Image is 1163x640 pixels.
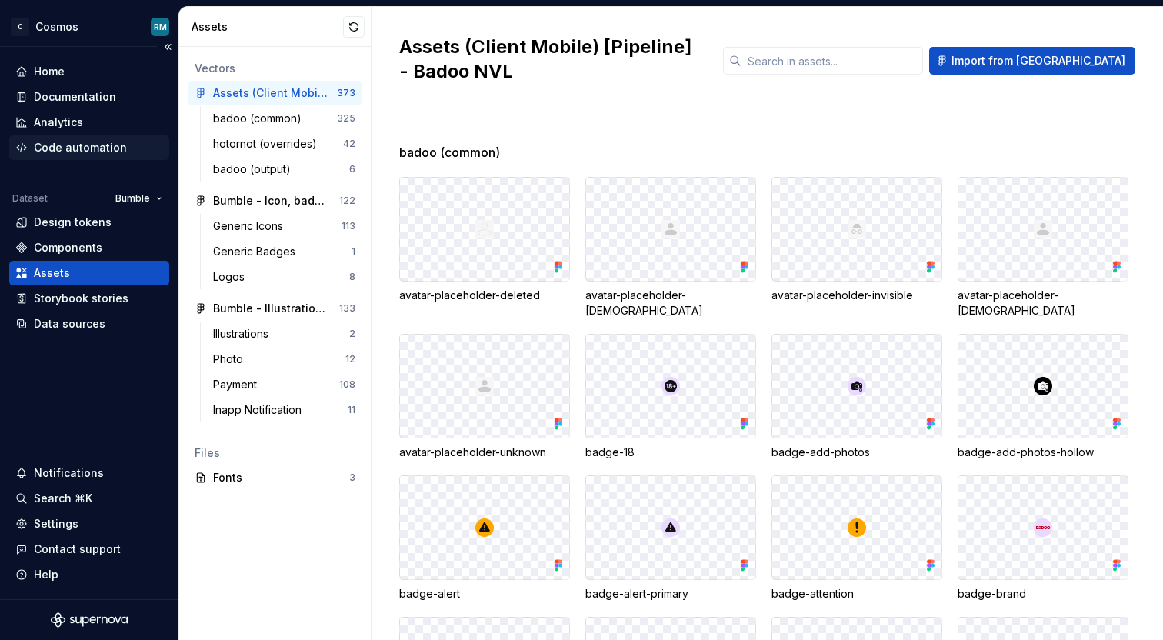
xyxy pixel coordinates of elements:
div: Settings [34,516,78,532]
div: Inapp Notification [213,402,308,418]
div: hotornot (overrides) [213,136,323,152]
button: Help [9,562,169,587]
a: hotornot (overrides)42 [207,132,362,156]
a: Design tokens [9,210,169,235]
div: badoo (common) [213,111,308,126]
span: Bumble [115,192,150,205]
div: C [11,18,29,36]
div: Payment [213,377,263,392]
div: 6 [349,163,355,175]
a: badoo (common)325 [207,106,362,131]
a: Bumble - Illustration and photo (SRV)133 [188,296,362,321]
a: Settings [9,512,169,536]
div: Help [34,567,58,582]
a: Data sources [9,312,169,336]
div: avatar-placeholder-[DEMOGRAPHIC_DATA] [958,288,1128,318]
button: Contact support [9,537,169,562]
div: 2 [349,328,355,340]
a: Components [9,235,169,260]
a: Assets [9,261,169,285]
div: 113 [342,220,355,232]
div: 12 [345,353,355,365]
div: 108 [339,378,355,391]
a: Photo12 [207,347,362,372]
a: badoo (output)6 [207,157,362,182]
a: Assets (Client Mobile) [Pipeline] - Badoo NVL373 [188,81,362,105]
a: Storybook stories [9,286,169,311]
div: 1 [352,245,355,258]
div: badge-alert [399,586,570,602]
div: badge-attention [771,586,942,602]
div: Analytics [34,115,83,130]
div: 122 [339,195,355,207]
div: avatar-placeholder-unknown [399,445,570,460]
a: Inapp Notification11 [207,398,362,422]
a: Code automation [9,135,169,160]
a: Illustrations2 [207,322,362,346]
div: Home [34,64,65,79]
div: Logos [213,269,251,285]
button: Search ⌘K [9,486,169,511]
div: Assets [192,19,343,35]
a: Logos8 [207,265,362,289]
svg: Supernova Logo [51,612,128,628]
a: Bumble - Icon, badge and logo (Client)122 [188,188,362,213]
div: Assets (Client Mobile) [Pipeline] - Badoo NVL [213,85,328,101]
span: badoo (common) [399,143,500,162]
div: Contact support [34,542,121,557]
button: CCosmosRM [3,10,175,43]
div: Illustrations [213,326,275,342]
div: Dataset [12,192,48,205]
button: Import from [GEOGRAPHIC_DATA] [929,47,1135,75]
div: 3 [349,472,355,484]
div: Data sources [34,316,105,332]
div: 373 [337,87,355,99]
a: Documentation [9,85,169,109]
button: Collapse sidebar [157,36,178,58]
div: Bumble - Illustration and photo (SRV) [213,301,328,316]
div: 133 [339,302,355,315]
div: Search ⌘K [34,491,92,506]
button: Bumble [108,188,169,209]
div: Bumble - Icon, badge and logo (Client) [213,193,328,208]
div: 11 [348,404,355,416]
a: Generic Badges1 [207,239,362,264]
div: avatar-placeholder-invisible [771,288,942,303]
div: Generic Badges [213,244,302,259]
div: badge-alert-primary [585,586,756,602]
span: Import from [GEOGRAPHIC_DATA] [951,53,1125,68]
a: Generic Icons113 [207,214,362,238]
div: Components [34,240,102,255]
div: Documentation [34,89,116,105]
div: badge-add-photos-hollow [958,445,1128,460]
div: avatar-placeholder-deleted [399,288,570,303]
div: Cosmos [35,19,78,35]
div: avatar-placeholder-[DEMOGRAPHIC_DATA] [585,288,756,318]
div: Code automation [34,140,127,155]
button: Notifications [9,461,169,485]
div: 325 [337,112,355,125]
div: Fonts [213,470,349,485]
div: Storybook stories [34,291,128,306]
div: Files [195,445,355,461]
div: badge-brand [958,586,1128,602]
div: Vectors [195,61,355,76]
h2: Assets (Client Mobile) [Pipeline] - Badoo NVL [399,35,705,84]
div: Notifications [34,465,104,481]
a: Analytics [9,110,169,135]
div: 42 [343,138,355,150]
div: Design tokens [34,215,112,230]
div: 8 [349,271,355,283]
div: badge-18 [585,445,756,460]
div: Generic Icons [213,218,289,234]
div: Photo [213,352,249,367]
a: Fonts3 [188,465,362,490]
a: Home [9,59,169,84]
div: RM [154,21,167,33]
a: Payment108 [207,372,362,397]
div: badge-add-photos [771,445,942,460]
div: badoo (output) [213,162,297,177]
input: Search in assets... [741,47,923,75]
div: Assets [34,265,70,281]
